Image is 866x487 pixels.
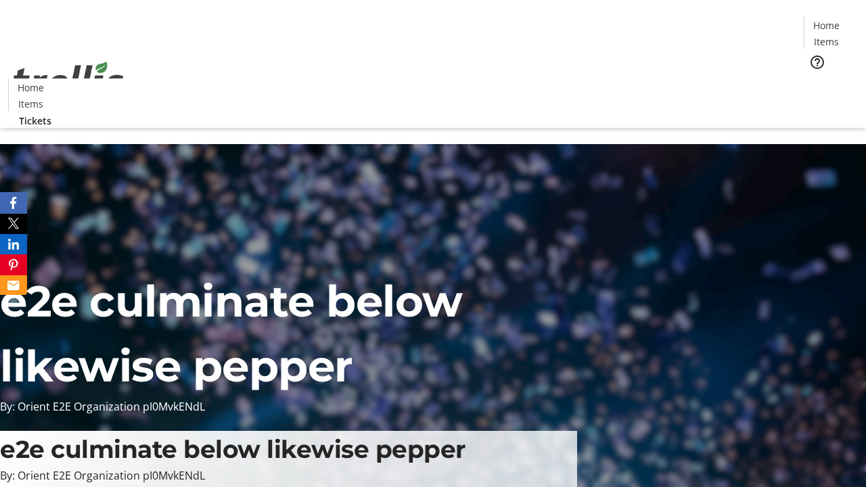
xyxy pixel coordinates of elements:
[804,18,848,32] a: Home
[813,18,840,32] span: Home
[18,97,43,111] span: Items
[19,114,51,128] span: Tickets
[9,97,52,111] a: Items
[8,47,129,114] img: Orient E2E Organization pI0MvkENdL's Logo
[8,114,62,128] a: Tickets
[814,34,839,49] span: Items
[815,78,847,93] span: Tickets
[18,80,44,95] span: Home
[804,34,848,49] a: Items
[804,78,858,93] a: Tickets
[9,80,52,95] a: Home
[804,49,831,76] button: Help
